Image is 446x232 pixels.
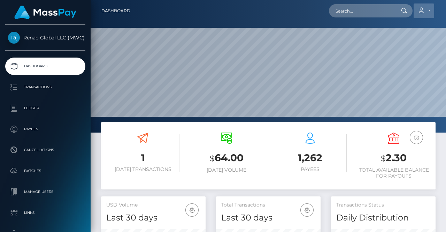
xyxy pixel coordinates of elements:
[5,162,85,180] a: Batches
[8,145,83,155] p: Cancellations
[8,166,83,176] p: Batches
[190,151,263,165] h3: 64.00
[221,212,315,224] h4: Last 30 days
[5,141,85,159] a: Cancellations
[8,208,83,218] p: Links
[336,212,430,224] h4: Daily Distribution
[336,202,430,209] h5: Transactions Status
[381,154,386,163] small: $
[210,154,215,163] small: $
[8,61,83,72] p: Dashboard
[8,32,20,44] img: Renao Global LLC (MWC)
[106,151,179,165] h3: 1
[106,202,200,209] h5: USD Volume
[357,151,430,165] h3: 2.30
[8,82,83,92] p: Transactions
[5,78,85,96] a: Transactions
[8,124,83,134] p: Payees
[274,151,347,165] h3: 1,262
[5,183,85,201] a: Manage Users
[221,202,315,209] h5: Total Transactions
[357,167,430,179] h6: Total Available Balance for Payouts
[106,166,179,172] h6: [DATE] Transactions
[5,35,85,41] span: Renao Global LLC (MWC)
[106,212,200,224] h4: Last 30 days
[8,187,83,197] p: Manage Users
[5,120,85,138] a: Payees
[274,166,347,172] h6: Payees
[329,4,394,17] input: Search...
[5,58,85,75] a: Dashboard
[8,103,83,113] p: Ledger
[14,6,76,19] img: MassPay Logo
[190,167,263,173] h6: [DATE] Volume
[5,99,85,117] a: Ledger
[101,3,130,18] a: Dashboard
[5,204,85,222] a: Links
